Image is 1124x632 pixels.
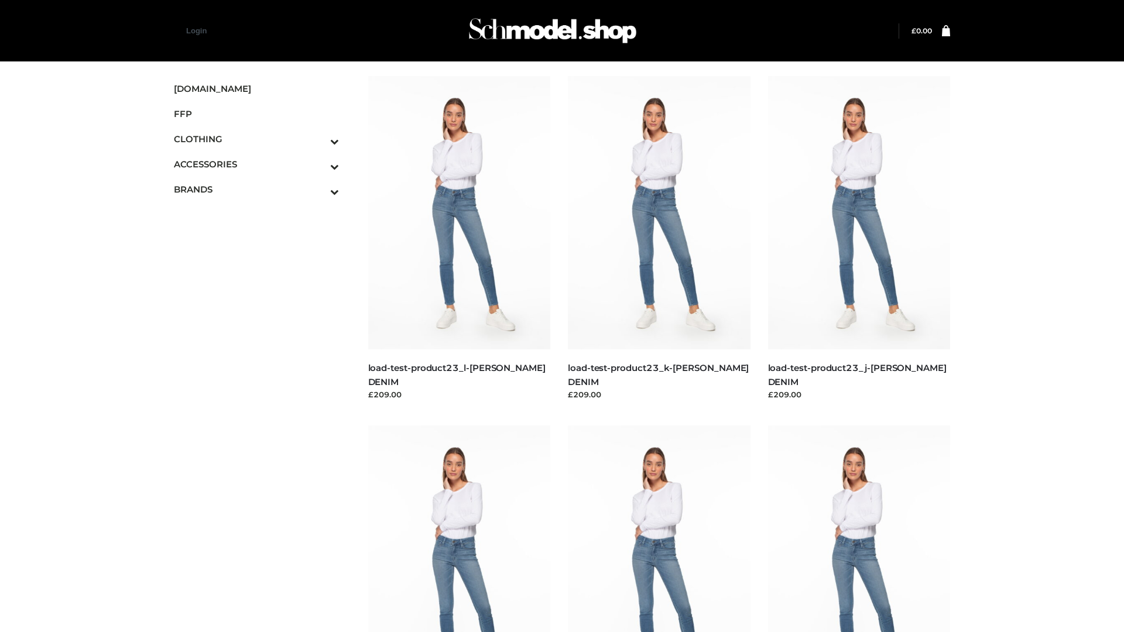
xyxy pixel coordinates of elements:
a: CLOTHINGToggle Submenu [174,126,339,152]
img: Schmodel Admin 964 [465,8,640,54]
a: load-test-product23_j-[PERSON_NAME] DENIM [768,362,947,387]
button: Toggle Submenu [298,177,339,202]
a: BRANDSToggle Submenu [174,177,339,202]
div: £209.00 [568,389,751,400]
span: ACCESSORIES [174,157,339,171]
span: CLOTHING [174,132,339,146]
span: £ [911,26,916,35]
span: [DOMAIN_NAME] [174,82,339,95]
a: ACCESSORIESToggle Submenu [174,152,339,177]
button: Toggle Submenu [298,152,339,177]
a: load-test-product23_l-[PERSON_NAME] DENIM [368,362,546,387]
button: Toggle Submenu [298,126,339,152]
bdi: 0.00 [911,26,932,35]
span: BRANDS [174,183,339,196]
div: £209.00 [768,389,951,400]
span: FFP [174,107,339,121]
a: £0.00 [911,26,932,35]
a: load-test-product23_k-[PERSON_NAME] DENIM [568,362,749,387]
a: [DOMAIN_NAME] [174,76,339,101]
div: £209.00 [368,389,551,400]
a: FFP [174,101,339,126]
a: Login [186,26,207,35]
